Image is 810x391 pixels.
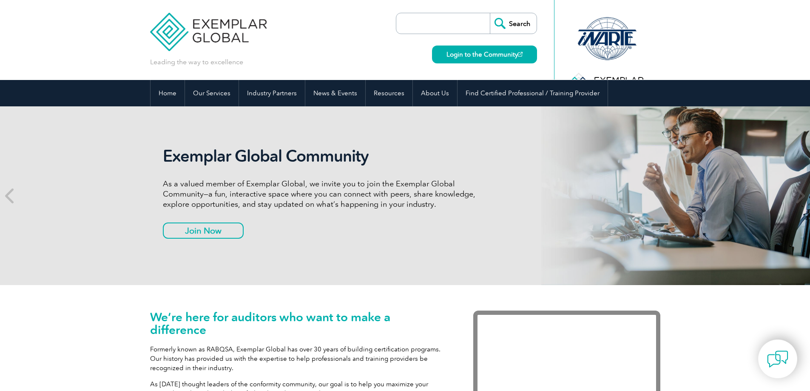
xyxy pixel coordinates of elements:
[767,348,788,370] img: contact-chat.png
[163,179,482,209] p: As a valued member of Exemplar Global, we invite you to join the Exemplar Global Community—a fun,...
[366,80,412,106] a: Resources
[163,146,482,166] h2: Exemplar Global Community
[305,80,365,106] a: News & Events
[150,57,243,67] p: Leading the way to excellence
[490,13,537,34] input: Search
[413,80,457,106] a: About Us
[150,311,448,336] h1: We’re here for auditors who want to make a difference
[239,80,305,106] a: Industry Partners
[163,223,244,239] a: Join Now
[518,52,523,57] img: open_square.png
[458,80,608,106] a: Find Certified Professional / Training Provider
[150,345,448,373] p: Formerly known as RABQSA, Exemplar Global has over 30 years of building certification programs. O...
[432,46,537,63] a: Login to the Community
[151,80,185,106] a: Home
[185,80,239,106] a: Our Services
